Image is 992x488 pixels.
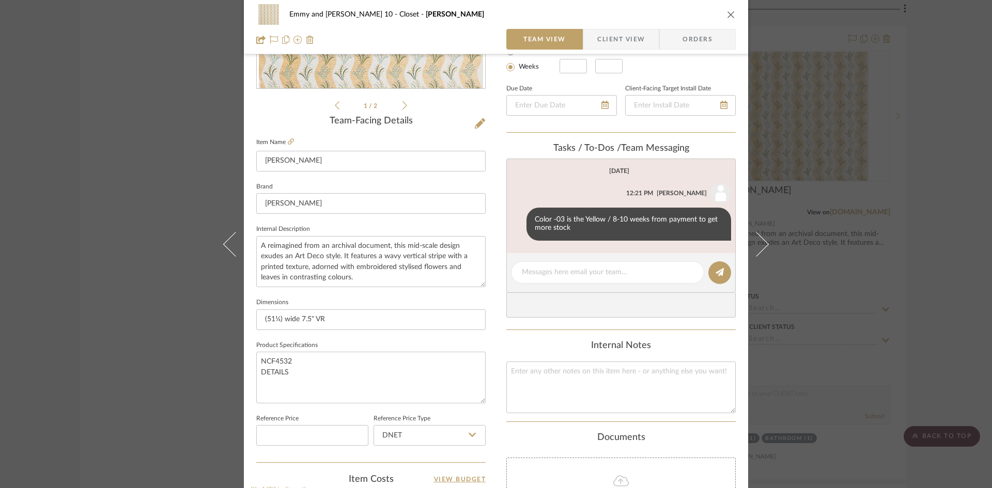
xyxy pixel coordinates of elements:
div: Internal Notes [506,340,736,352]
span: Emmy and [PERSON_NAME] 10 [289,11,399,18]
img: Remove from project [306,36,314,44]
label: Reference Price [256,416,299,421]
span: Closet [399,11,426,18]
span: 2 [374,103,379,109]
img: user_avatar.png [710,183,731,203]
div: Item Costs [256,473,486,485]
span: Client View [597,29,645,50]
div: 12:21 PM [626,188,653,198]
input: Enter the dimensions of this item [256,309,486,330]
span: [PERSON_NAME] [426,11,484,18]
span: / [369,103,374,109]
label: Item Name [256,138,294,147]
div: Documents [506,432,736,444]
label: Client-Facing Target Install Date [625,86,711,91]
span: Team View [523,29,566,50]
mat-radio-group: Select item type [506,44,560,73]
input: Enter Install Date [625,95,736,116]
div: [PERSON_NAME] [657,188,707,198]
label: Weeks [517,62,539,72]
div: team Messaging [506,143,736,154]
a: View Budget [434,473,486,485]
span: Tasks / To-Dos / [553,144,621,153]
input: Enter Brand [256,193,486,214]
label: Internal Description [256,227,310,232]
span: 1 [364,103,369,109]
div: [DATE] [609,167,629,175]
div: Team-Facing Details [256,116,486,127]
span: Orders [671,29,724,50]
img: 2af5b568-93bf-4715-b22c-d7ec34e4af84_48x40.jpg [256,4,281,25]
input: Enter Item Name [256,151,486,171]
button: close [726,10,736,19]
label: Due Date [506,86,532,91]
label: Dimensions [256,300,288,305]
label: Brand [256,184,273,190]
div: Color -03 is the Yellow / 8-10 weeks from payment to get more stock [526,208,731,241]
input: Enter Due Date [506,95,617,116]
label: Product Specifications [256,343,318,348]
label: Reference Price Type [374,416,430,421]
